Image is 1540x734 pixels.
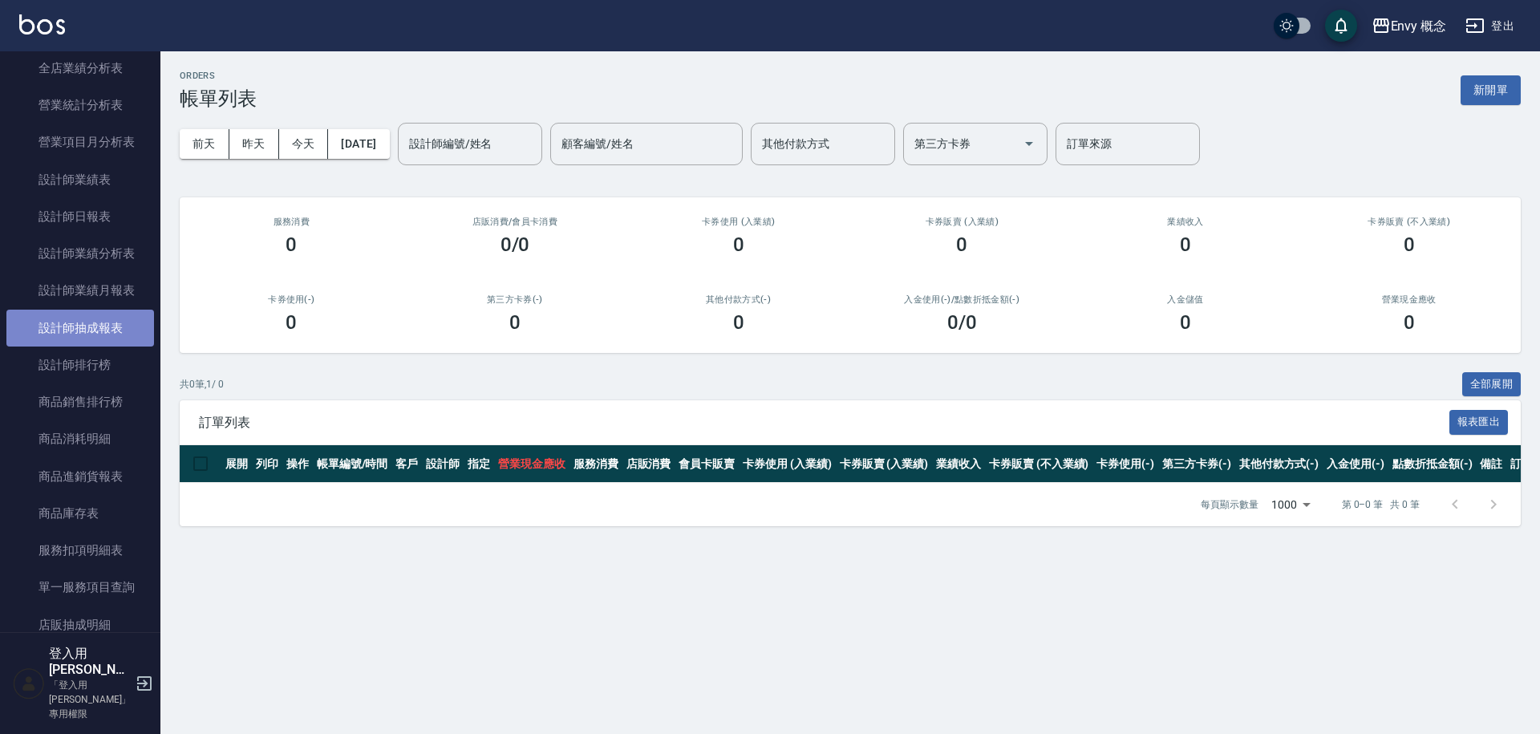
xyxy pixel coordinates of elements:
[286,233,297,256] h3: 0
[1316,217,1501,227] h2: 卡券販賣 (不入業績)
[646,294,831,305] h2: 其他付款方式(-)
[6,161,154,198] a: 設計師業績表
[494,445,569,483] th: 營業現金應收
[1404,233,1415,256] h3: 0
[6,606,154,643] a: 店販抽成明細
[19,14,65,34] img: Logo
[1449,414,1509,429] a: 報表匯出
[1449,410,1509,435] button: 報表匯出
[6,383,154,420] a: 商品銷售排行榜
[1476,445,1506,483] th: 備註
[199,415,1449,431] span: 訂單列表
[1365,10,1453,43] button: Envy 概念
[1180,233,1191,256] h3: 0
[328,129,389,159] button: [DATE]
[279,129,329,159] button: 今天
[1180,311,1191,334] h3: 0
[180,129,229,159] button: 前天
[180,87,257,110] h3: 帳單列表
[49,646,131,678] h5: 登入用[PERSON_NAME]
[1093,217,1279,227] h2: 業績收入
[6,50,154,87] a: 全店業績分析表
[1404,311,1415,334] h3: 0
[6,569,154,606] a: 單一服務項目查詢
[6,347,154,383] a: 設計師排行榜
[1316,294,1501,305] h2: 營業現金應收
[1325,10,1357,42] button: save
[1201,497,1258,512] p: 每頁顯示數量
[1461,82,1521,97] a: 新開單
[1461,75,1521,105] button: 新開單
[221,445,252,483] th: 展開
[252,445,282,483] th: 列印
[423,294,608,305] h2: 第三方卡券(-)
[464,445,494,483] th: 指定
[947,311,977,334] h3: 0 /0
[13,667,45,700] img: Person
[6,272,154,309] a: 設計師業績月報表
[733,311,744,334] h3: 0
[286,311,297,334] h3: 0
[6,310,154,347] a: 設計師抽成報表
[49,678,131,721] p: 「登入用[PERSON_NAME]」專用權限
[1265,483,1316,526] div: 1000
[646,217,831,227] h2: 卡券使用 (入業績)
[199,294,384,305] h2: 卡券使用(-)
[423,217,608,227] h2: 店販消費 /會員卡消費
[1388,445,1477,483] th: 點數折抵金額(-)
[6,532,154,569] a: 服務扣項明細表
[836,445,933,483] th: 卡券販賣 (入業績)
[313,445,392,483] th: 帳單編號/時間
[229,129,279,159] button: 昨天
[1459,11,1521,41] button: 登出
[956,233,967,256] h3: 0
[869,217,1055,227] h2: 卡券販賣 (入業績)
[932,445,985,483] th: 業績收入
[6,87,154,124] a: 營業統計分析表
[6,495,154,532] a: 商品庫存表
[180,377,224,391] p: 共 0 筆, 1 / 0
[985,445,1092,483] th: 卡券販賣 (不入業績)
[282,445,313,483] th: 操作
[869,294,1055,305] h2: 入金使用(-) /點數折抵金額(-)
[6,235,154,272] a: 設計師業績分析表
[180,71,257,81] h2: ORDERS
[500,233,530,256] h3: 0/0
[1016,131,1042,156] button: Open
[6,458,154,495] a: 商品進銷貨報表
[1158,445,1235,483] th: 第三方卡券(-)
[422,445,464,483] th: 設計師
[675,445,739,483] th: 會員卡販賣
[1462,372,1522,397] button: 全部展開
[6,124,154,160] a: 營業項目月分析表
[1342,497,1420,512] p: 第 0–0 筆 共 0 筆
[1235,445,1323,483] th: 其他付款方式(-)
[6,198,154,235] a: 設計師日報表
[569,445,622,483] th: 服務消費
[1391,16,1447,36] div: Envy 概念
[6,420,154,457] a: 商品消耗明細
[1092,445,1158,483] th: 卡券使用(-)
[199,217,384,227] h3: 服務消費
[739,445,836,483] th: 卡券使用 (入業績)
[509,311,521,334] h3: 0
[1093,294,1279,305] h2: 入金儲值
[391,445,422,483] th: 客戶
[733,233,744,256] h3: 0
[1323,445,1388,483] th: 入金使用(-)
[622,445,675,483] th: 店販消費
